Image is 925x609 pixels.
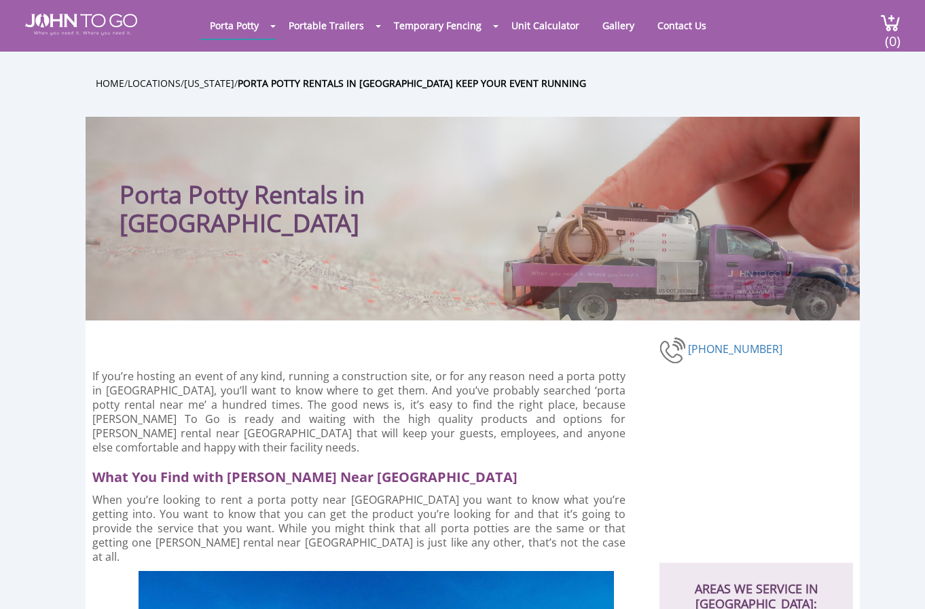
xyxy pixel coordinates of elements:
a: Contact Us [647,12,717,39]
a: Portable Trailers [278,12,374,39]
p: If you’re hosting an event of any kind, running a construction site, or for any reason need a por... [92,369,625,455]
h1: Porta Potty Rentals in [GEOGRAPHIC_DATA] [120,144,558,238]
p: When you’re looking to rent a porta potty near [GEOGRAPHIC_DATA] you want to know what you’re get... [92,493,625,564]
span: (0) [884,21,901,50]
a: Unit Calculator [501,12,590,39]
a: Gallery [592,12,645,39]
ul: / / / [96,75,870,91]
img: phone-number [659,335,688,365]
a: Porta Potty Rentals in [GEOGRAPHIC_DATA] Keep Your Event Running [238,77,586,90]
a: Home [96,77,124,90]
a: [PHONE_NUMBER] [688,342,782,356]
img: JOHN to go [25,14,137,35]
img: Truck [486,194,853,320]
a: Locations [128,77,181,90]
h2: What You Find with [PERSON_NAME] Near [GEOGRAPHIC_DATA] [92,462,637,486]
a: [US_STATE] [184,77,234,90]
img: cart a [880,14,901,32]
a: Temporary Fencing [384,12,492,39]
a: Porta Potty [200,12,269,39]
